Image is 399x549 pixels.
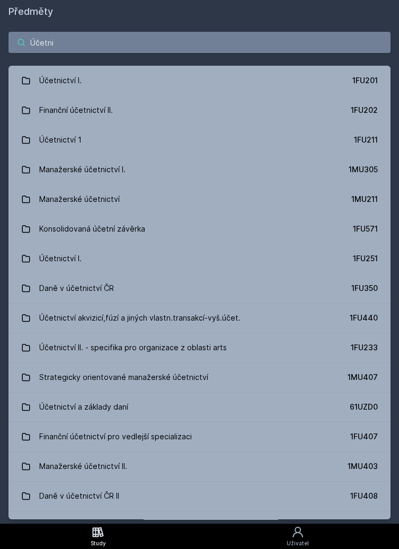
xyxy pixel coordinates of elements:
[8,511,391,541] a: Využití ICT ve finančním účetnictví 1FU403
[39,278,114,299] div: Daně v účetnictví ČR
[8,155,391,184] a: Manažerské účetnictví I. 1MU305
[351,105,378,116] div: 1FU202
[351,342,378,353] div: 1FU233
[196,524,399,549] a: Uživatel
[39,189,120,210] div: Manažerské účetnictví
[8,125,391,155] a: Účetnictví 1 1FU211
[8,32,391,53] input: Název nebo ident předmětu…
[8,422,391,451] a: Finanční účetnictví pro vedlejší specializaci 1FU407
[39,456,127,477] div: Manažerské účetnictví II.
[350,431,378,442] div: 1FU407
[39,515,162,536] div: Využití ICT ve finančním účetnictví
[8,214,391,244] a: Konsolidovaná účetní závěrka 1FU571
[8,66,391,95] a: Účetnictví I. 1FU201
[8,95,391,125] a: Finanční účetnictví II. 1FU202
[8,273,391,303] a: Daně v účetnictví ČR 1FU350
[39,70,82,91] div: Účetnictví I.
[350,313,378,323] div: 1FU440
[8,451,391,481] a: Manažerské účetnictví II. 1MU403
[350,491,378,501] div: 1FU408
[39,159,126,180] div: Manažerské účetnictví I.
[349,164,378,175] div: 1MU305
[39,367,208,388] div: Strategicky orientované manažerské účetnictví
[39,337,227,358] div: Účetnictví II. - specifika pro organizace z oblasti arts
[39,485,119,507] div: Daně v účetnictví ČR II
[350,402,378,412] div: 61UZD0
[287,539,309,547] div: Uživatel
[354,135,378,145] div: 1FU211
[39,396,128,418] div: Účetnictví a základy daní
[91,539,106,547] div: Study
[8,362,391,392] a: Strategicky orientované manažerské účetnictví 1MU407
[39,426,192,447] div: Finanční účetnictví pro vedlejší specializaci
[8,244,391,273] a: Účetnictví I. 1FU251
[8,481,391,511] a: Daně v účetnictví ČR II 1FU408
[39,248,82,269] div: Účetnictví I.
[353,224,378,234] div: 1FU571
[8,303,391,333] a: Účetnictví akvizicí,fúzí a jiných vlastn.transakcí-vyš.účet. 1FU440
[348,461,378,472] div: 1MU403
[8,333,391,362] a: Účetnictví II. - specifika pro organizace z oblasti arts 1FU233
[351,194,378,205] div: 1MU211
[351,283,378,294] div: 1FU350
[8,184,391,214] a: Manažerské účetnictví 1MU211
[8,4,391,19] h1: Předměty
[8,392,391,422] a: Účetnictví a základy daní 61UZD0
[39,129,82,150] div: Účetnictví 1
[352,75,378,86] div: 1FU201
[353,253,378,264] div: 1FU251
[348,372,378,383] div: 1MU407
[39,100,113,121] div: Finanční účetnictví II.
[39,307,241,329] div: Účetnictví akvizicí,fúzí a jiných vlastn.transakcí-vyš.účet.
[39,218,145,240] div: Konsolidovaná účetní závěrka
